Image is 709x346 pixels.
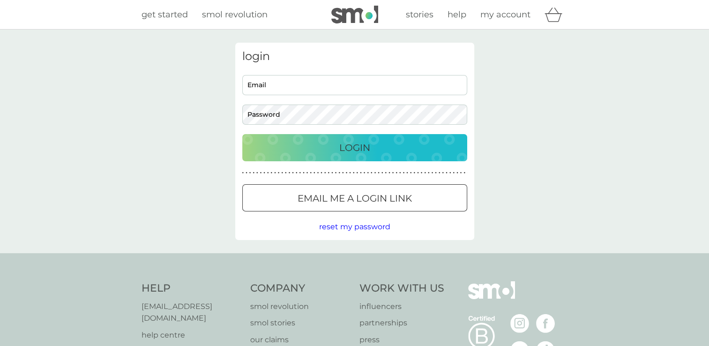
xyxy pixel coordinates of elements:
p: ● [432,171,433,175]
p: ● [335,171,337,175]
h4: Work With Us [359,281,444,296]
p: ● [310,171,312,175]
p: ● [331,171,333,175]
a: [EMAIL_ADDRESS][DOMAIN_NAME] [142,301,241,324]
a: stories [406,8,433,22]
p: ● [306,171,308,175]
p: ● [439,171,440,175]
p: ● [321,171,322,175]
span: smol revolution [202,9,268,20]
p: ● [385,171,387,175]
span: my account [480,9,530,20]
p: ● [371,171,373,175]
p: ● [428,171,430,175]
a: smol revolution [202,8,268,22]
a: our claims [250,334,350,346]
p: ● [392,171,394,175]
button: reset my password [319,221,390,233]
p: ● [338,171,340,175]
h3: login [242,50,467,63]
p: ● [460,171,462,175]
p: ● [267,171,269,175]
a: partnerships [359,317,444,329]
p: ● [399,171,401,175]
a: help centre [142,329,241,341]
p: ● [406,171,408,175]
span: reset my password [319,222,390,231]
a: my account [480,8,530,22]
p: ● [246,171,247,175]
p: ● [367,171,369,175]
p: ● [417,171,419,175]
p: ● [296,171,298,175]
p: ● [463,171,465,175]
p: ● [424,171,426,175]
p: ● [274,171,276,175]
p: ● [353,171,355,175]
p: ● [421,171,423,175]
p: ● [281,171,283,175]
a: smol stories [250,317,350,329]
p: ● [456,171,458,175]
span: stories [406,9,433,20]
p: ● [446,171,448,175]
p: ● [289,171,291,175]
p: ● [449,171,451,175]
p: ● [403,171,405,175]
p: Email me a login link [298,191,412,206]
img: visit the smol Facebook page [536,314,555,333]
div: basket [545,5,568,24]
p: ● [435,171,437,175]
p: ● [342,171,344,175]
span: help [448,9,466,20]
p: ● [381,171,383,175]
p: ● [256,171,258,175]
p: ● [271,171,273,175]
img: smol [468,281,515,313]
p: ● [388,171,390,175]
p: Login [339,140,370,155]
img: visit the smol Instagram page [510,314,529,333]
button: Login [242,134,467,161]
p: ● [357,171,358,175]
p: ● [349,171,351,175]
a: press [359,334,444,346]
a: smol revolution [250,301,350,313]
button: Email me a login link [242,184,467,211]
img: smol [331,6,378,23]
p: ● [303,171,305,175]
p: ● [313,171,315,175]
p: ● [299,171,301,175]
p: ● [396,171,397,175]
p: ● [278,171,280,175]
h4: Company [250,281,350,296]
p: ● [364,171,366,175]
h4: Help [142,281,241,296]
p: ● [453,171,455,175]
p: ● [410,171,412,175]
p: ● [346,171,348,175]
p: ● [414,171,416,175]
p: ● [263,171,265,175]
p: ● [324,171,326,175]
span: get started [142,9,188,20]
p: ● [285,171,287,175]
p: ● [253,171,254,175]
p: ● [317,171,319,175]
a: help [448,8,466,22]
p: ● [360,171,362,175]
p: ● [292,171,294,175]
a: get started [142,8,188,22]
a: influencers [359,301,444,313]
p: ● [249,171,251,175]
p: ● [378,171,380,175]
p: ● [442,171,444,175]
